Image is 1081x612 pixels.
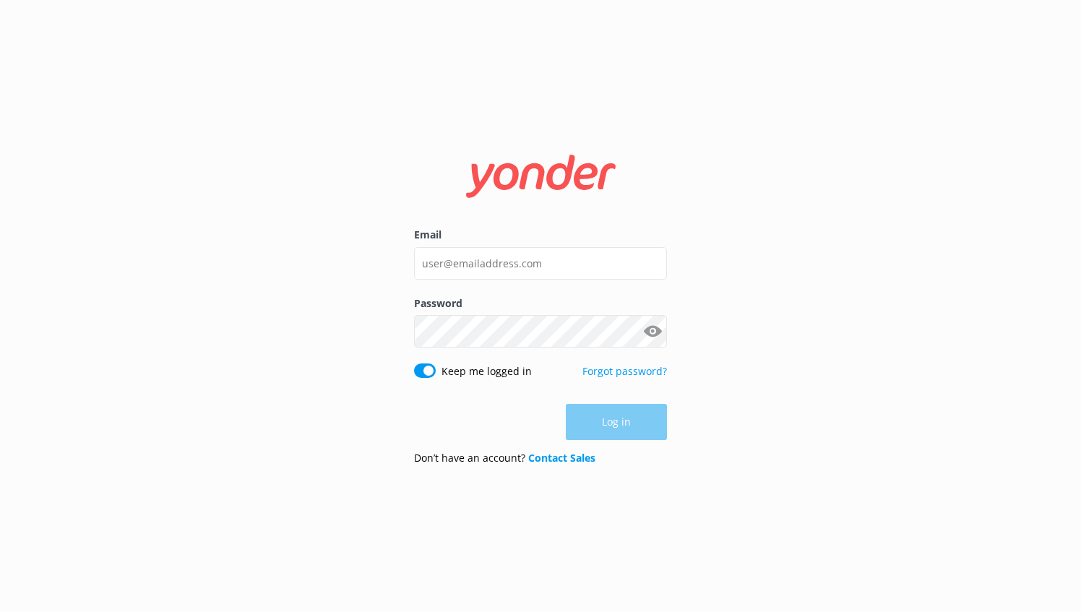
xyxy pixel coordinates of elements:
[442,363,532,379] label: Keep me logged in
[528,451,595,465] a: Contact Sales
[414,247,667,280] input: user@emailaddress.com
[414,296,667,311] label: Password
[638,317,667,346] button: Show password
[414,450,595,466] p: Don’t have an account?
[582,364,667,378] a: Forgot password?
[414,227,667,243] label: Email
